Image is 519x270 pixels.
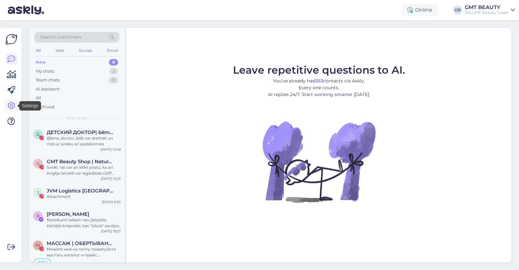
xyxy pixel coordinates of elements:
span: indra [37,260,47,264]
span: ДЕТСКИЙ ДОКТОР| bērnu ārste | pediatre | Latvija 👩🏼‍⚕️ [47,129,114,135]
div: Noteikumi laikam nav jāizpilda. Kārtējie krāpnieki, kas ''izloze'' savējos. [47,217,121,229]
div: SIA GMT Beauty Trade [465,10,508,15]
span: G [37,161,40,166]
span: New chats [66,115,87,121]
div: 0 [109,77,118,83]
span: Д [36,132,40,137]
div: @lena_doctor_kids var atzīmēt un mēs ar prieku arī padalīsimies [47,135,121,147]
div: [DATE] 18:27 [101,229,121,234]
span: R [37,214,40,218]
div: Web [54,46,66,55]
p: You’ve already had contacts via Askly. Every one counts. AI replies 24/7. Start working smarter [... [233,78,405,98]
div: My chats [36,68,54,75]
div: [DATE] 12:48 [101,147,121,152]
div: Sveiki. Vai var ari ielikt postu, ka ari Anglija latvieši var iegādāties GMT Beauty produktus? Jo... [47,165,121,176]
img: No Chat active [260,103,377,220]
div: All [34,46,42,55]
div: 3 [109,68,118,75]
span: Leave repetitive questions to AI. [233,64,405,76]
div: Team chats [36,77,60,83]
span: GMT Beauty Shop | Natural Skincare Products UK [47,159,114,165]
div: All [36,95,41,101]
div: GMT BEAUTY [465,5,508,10]
span: Search customers [40,34,81,41]
div: Settings [19,101,41,111]
b: 353 [315,78,323,84]
div: Online [402,4,438,16]
img: Askly Logo [5,33,18,45]
span: МАССАЖ | ОБЕРТЫВАНИЯ | ОБУЧЕНИЯ | TALLINN [47,240,114,246]
span: J [37,190,39,195]
div: [DATE] 12:23 [101,176,121,181]
div: 8 [109,59,118,66]
div: Socials [78,46,93,55]
div: New [36,59,46,66]
div: Можете мне на почту пожалуйста выслать каталог и прайс специалиста? [GEOGRAPHIC_DATA] [47,246,121,258]
span: JVM Logistics Europe [47,188,114,194]
div: [DATE] 9:30 [102,200,121,204]
div: Attachment [47,194,121,200]
span: Rasa Liepiņa [47,211,89,217]
a: GMT BEAUTYSIA GMT Beauty Trade [465,5,515,15]
div: AI Assistant [36,86,60,92]
div: GB [453,6,462,15]
div: Archived [36,104,54,110]
span: М [36,243,40,248]
div: Email [106,46,119,55]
